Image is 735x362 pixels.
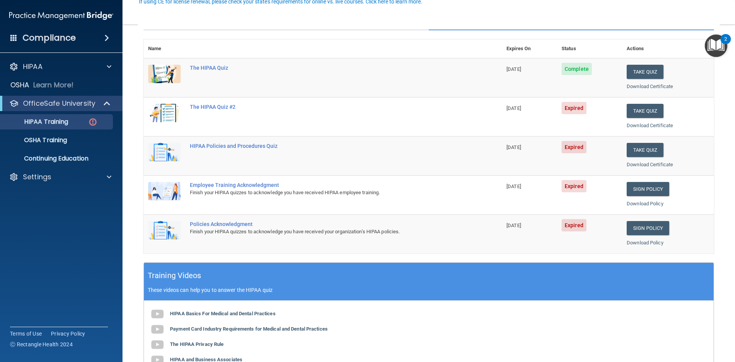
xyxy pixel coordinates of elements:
[148,287,710,293] p: These videos can help you to answer the HIPAA quiz
[557,39,622,58] th: Status
[506,105,521,111] span: [DATE]
[190,104,464,110] div: The HIPAA Quiz #2
[10,330,42,337] a: Terms of Use
[190,227,464,236] div: Finish your HIPAA quizzes to acknowledge you have received your organization’s HIPAA policies.
[705,34,727,57] button: Open Resource Center, 2 new notifications
[9,62,111,71] a: HIPAA
[9,8,113,23] img: PMB logo
[562,63,592,75] span: Complete
[51,330,85,337] a: Privacy Policy
[627,182,669,196] a: Sign Policy
[627,84,673,89] a: Download Certificate
[724,39,727,49] div: 2
[190,143,464,149] div: HIPAA Policies and Procedures Quiz
[506,66,521,72] span: [DATE]
[562,141,586,153] span: Expired
[9,99,111,108] a: OfficeSafe University
[627,240,663,246] a: Download Policy
[23,33,76,43] h4: Compliance
[33,80,74,90] p: Learn More!
[627,162,673,167] a: Download Certificate
[5,155,109,162] p: Continuing Education
[88,117,98,127] img: danger-circle.6113f641.png
[562,219,586,231] span: Expired
[627,201,663,206] a: Download Policy
[190,221,464,227] div: Policies Acknowledgment
[150,337,165,352] img: gray_youtube_icon.38fcd6cc.png
[5,118,68,126] p: HIPAA Training
[190,182,464,188] div: Employee Training Acknowledgment
[148,269,201,282] h5: Training Videos
[23,62,42,71] p: HIPAA
[170,311,276,316] b: HIPAA Basics For Medical and Dental Practices
[9,172,111,182] a: Settings
[562,180,586,192] span: Expired
[627,65,663,79] button: Take Quiz
[562,102,586,114] span: Expired
[190,65,464,71] div: The HIPAA Quiz
[627,104,663,118] button: Take Quiz
[23,99,95,108] p: OfficeSafe University
[190,188,464,197] div: Finish your HIPAA quizzes to acknowledge you have received HIPAA employee training.
[506,183,521,189] span: [DATE]
[150,306,165,322] img: gray_youtube_icon.38fcd6cc.png
[627,123,673,128] a: Download Certificate
[10,80,29,90] p: OSHA
[23,172,51,182] p: Settings
[506,144,521,150] span: [DATE]
[622,39,714,58] th: Actions
[170,326,328,332] b: Payment Card Industry Requirements for Medical and Dental Practices
[5,136,67,144] p: OSHA Training
[10,341,73,348] span: Ⓒ Rectangle Health 2024
[150,322,165,337] img: gray_youtube_icon.38fcd6cc.png
[506,223,521,228] span: [DATE]
[627,221,669,235] a: Sign Policy
[144,39,185,58] th: Name
[502,39,557,58] th: Expires On
[170,341,224,347] b: The HIPAA Privacy Rule
[627,143,663,157] button: Take Quiz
